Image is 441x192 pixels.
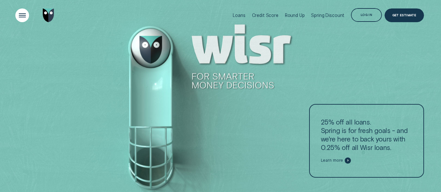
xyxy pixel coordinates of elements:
img: Wisr [43,8,55,22]
div: Loans [233,13,245,18]
div: Spring Discount [311,13,344,18]
div: Round Up [285,13,305,18]
button: Log in [351,8,382,22]
p: 25% off all loans. Spring is for fresh goals - and we're here to back yours with 0.25% off all Wi... [321,118,413,152]
a: Get Estimate [385,8,424,22]
span: Learn more [321,158,343,163]
button: Open Menu [15,8,29,22]
a: 25% off all loans.Spring is for fresh goals - and we're here to back yours with 0.25% off all Wis... [309,104,424,178]
div: Credit Score [252,13,278,18]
